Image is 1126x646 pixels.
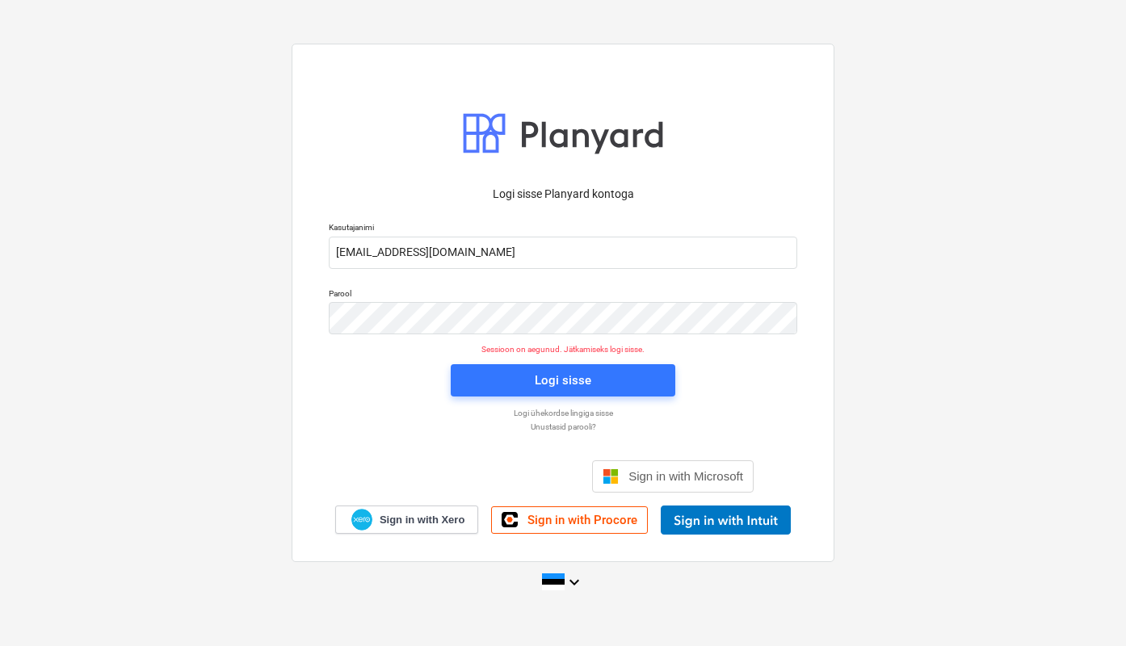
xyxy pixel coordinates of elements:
a: Sign in with Xero [335,505,479,534]
a: Sign in with Procore [491,506,648,534]
i: keyboard_arrow_down [565,573,584,592]
img: Microsoft logo [603,468,619,484]
input: Kasutajanimi [329,237,797,269]
span: Sign in with Procore [527,513,637,527]
p: Sessioon on aegunud. Jätkamiseks logi sisse. [319,344,807,354]
p: Parool [329,288,797,302]
a: Unustasid parooli? [321,422,805,432]
iframe: Sisselogimine Google'i nupu abil [364,459,587,494]
p: Kasutajanimi [329,222,797,236]
p: Logi sisse Planyard kontoga [329,186,797,203]
span: Sign in with Xero [380,513,464,527]
div: Logi sisse [535,370,591,391]
button: Logi sisse [451,364,675,396]
span: Sign in with Microsoft [628,469,743,483]
img: Xero logo [351,509,372,531]
a: Logi ühekordse lingiga sisse [321,408,805,418]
